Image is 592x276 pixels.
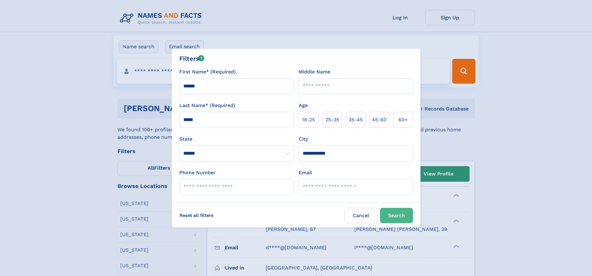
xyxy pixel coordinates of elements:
[176,208,218,223] label: Reset all filters
[299,135,308,143] label: City
[398,116,408,124] span: 60+
[380,208,413,223] button: Search
[325,116,339,124] span: 25‑35
[345,208,378,223] label: Cancel
[299,68,330,76] label: Middle Name
[179,135,294,143] label: State
[179,169,216,176] label: Phone Number
[179,54,204,63] div: Filters
[372,116,387,124] span: 45‑60
[299,102,308,109] label: Age
[302,116,315,124] span: 18‑25
[179,102,235,109] label: Last Name* (Required)
[179,68,236,76] label: First Name* (Required)
[299,169,312,176] label: Email
[349,116,363,124] span: 35‑45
